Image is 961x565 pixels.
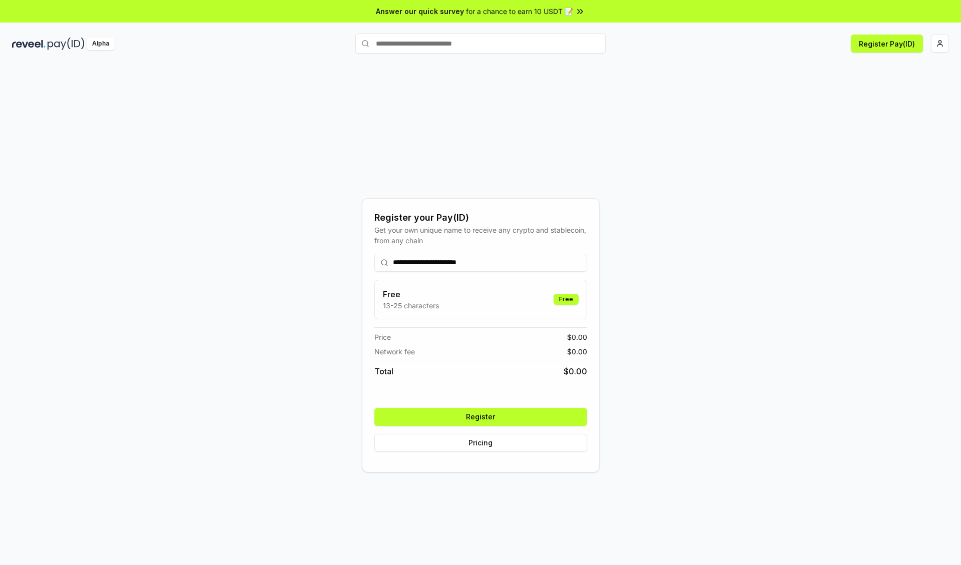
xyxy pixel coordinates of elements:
[12,38,46,50] img: reveel_dark
[383,288,439,300] h3: Free
[376,6,464,17] span: Answer our quick survey
[554,294,579,305] div: Free
[383,300,439,311] p: 13-25 characters
[851,35,923,53] button: Register Pay(ID)
[466,6,573,17] span: for a chance to earn 10 USDT 📝
[87,38,115,50] div: Alpha
[374,211,587,225] div: Register your Pay(ID)
[567,332,587,342] span: $ 0.00
[48,38,85,50] img: pay_id
[374,225,587,246] div: Get your own unique name to receive any crypto and stablecoin, from any chain
[374,434,587,452] button: Pricing
[374,346,415,357] span: Network fee
[374,408,587,426] button: Register
[374,332,391,342] span: Price
[567,346,587,357] span: $ 0.00
[564,365,587,377] span: $ 0.00
[374,365,393,377] span: Total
